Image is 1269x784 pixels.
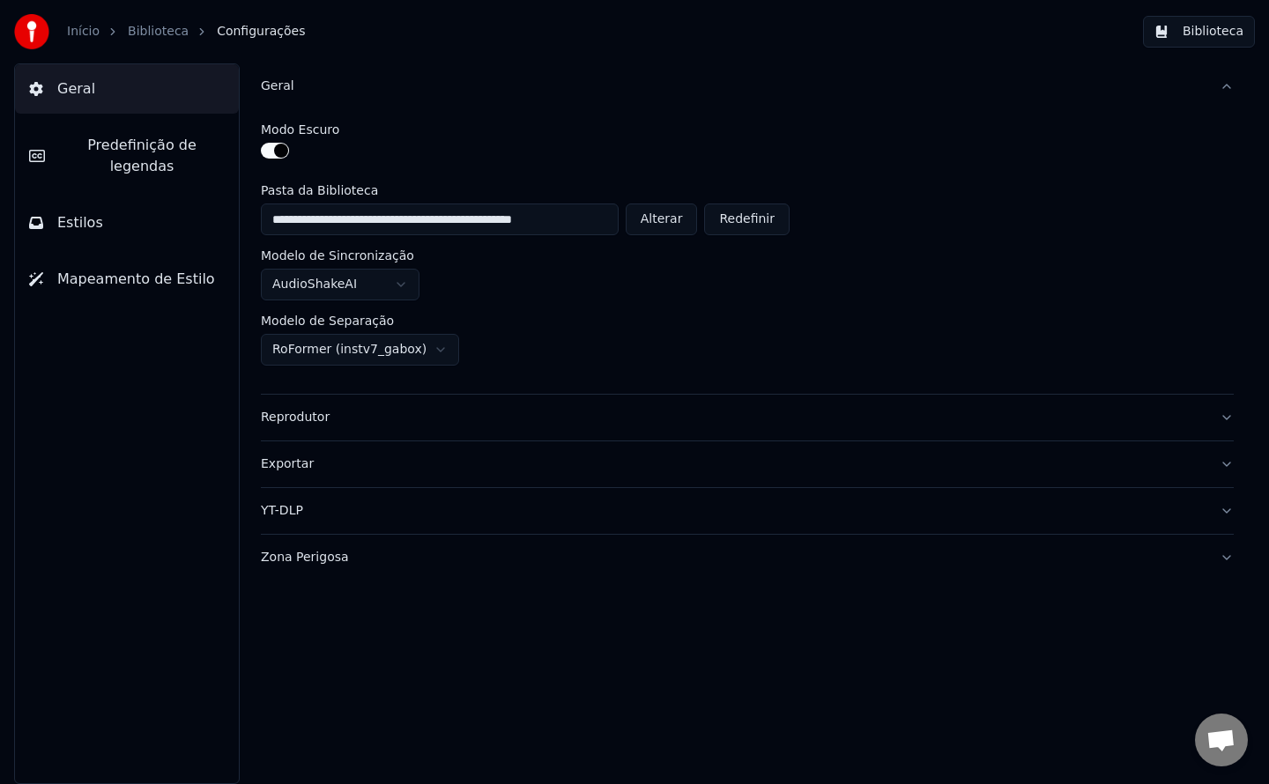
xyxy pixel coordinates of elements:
label: Modo Escuro [261,123,339,136]
span: Configurações [217,23,305,41]
button: Geral [261,63,1234,109]
div: Reprodutor [261,409,1206,426]
button: YT-DLP [261,488,1234,534]
div: YT-DLP [261,502,1206,520]
span: Estilos [57,212,103,233]
img: youka [14,14,49,49]
label: Pasta da Biblioteca [261,184,790,196]
button: Geral [15,64,239,114]
label: Modelo de Separação [261,314,394,327]
button: Zona Perigosa [261,535,1234,581]
button: Estilos [15,198,239,248]
div: Open chat [1195,714,1248,766]
span: Geral [57,78,95,100]
span: Predefinição de legendas [59,135,225,177]
div: Zona Perigosa [261,549,1206,566]
a: Biblioteca [128,23,189,41]
a: Início [67,23,100,41]
button: Exportar [261,441,1234,487]
button: Biblioteca [1143,16,1255,48]
div: Exportar [261,455,1206,473]
nav: breadcrumb [67,23,305,41]
button: Reprodutor [261,395,1234,440]
div: Geral [261,109,1234,394]
button: Redefinir [704,203,790,235]
label: Modelo de Sincronização [261,249,414,262]
button: Alterar [626,203,698,235]
span: Mapeamento de Estilo [57,269,215,290]
button: Predefinição de legendas [15,121,239,191]
button: Mapeamento de Estilo [15,255,239,304]
div: Geral [261,78,1206,95]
